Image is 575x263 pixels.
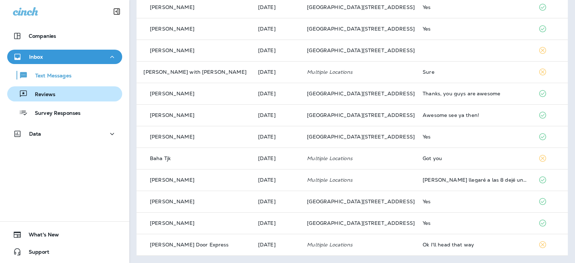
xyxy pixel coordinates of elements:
p: [PERSON_NAME] [150,177,194,183]
button: Survey Responses [7,105,122,120]
p: [PERSON_NAME] [150,134,194,140]
div: Yes [423,220,527,226]
p: Text Messages [28,73,72,80]
p: [PERSON_NAME] Door Express [150,242,229,248]
p: Sep 24, 2025 06:54 AM [258,177,295,183]
p: Multiple Locations [307,177,411,183]
p: Sep 29, 2025 09:38 AM [258,4,295,10]
p: [PERSON_NAME] [150,220,194,226]
p: Companies [29,33,56,39]
button: What's New [7,227,122,242]
span: [GEOGRAPHIC_DATA][STREET_ADDRESS] [307,220,415,226]
p: Reviews [28,91,55,98]
span: What's New [22,232,59,240]
div: Yes [423,199,527,204]
p: Sep 24, 2025 03:47 PM [258,134,295,140]
span: [GEOGRAPHIC_DATA][STREET_ADDRESS] [307,133,415,140]
p: Sep 23, 2025 01:01 PM [258,199,295,204]
span: [GEOGRAPHIC_DATA][STREET_ADDRESS] [307,47,415,54]
p: [PERSON_NAME] [150,199,194,204]
button: Companies [7,29,122,43]
p: Multiple Locations [307,69,411,75]
p: Sep 27, 2025 04:15 PM [258,47,295,53]
p: Sep 24, 2025 05:00 PM [258,112,295,118]
p: [PERSON_NAME] [150,112,194,118]
p: Sep 25, 2025 11:04 AM [258,91,295,96]
span: [GEOGRAPHIC_DATA][STREET_ADDRESS] [307,198,415,205]
p: Multiple Locations [307,155,411,161]
p: Baha Tjk [150,155,171,161]
p: Sep 23, 2025 09:20 AM [258,220,295,226]
p: [PERSON_NAME] [150,26,194,32]
div: Got you [423,155,527,161]
button: Inbox [7,50,122,64]
div: Yes [423,26,527,32]
div: Sure [423,69,527,75]
div: Awesome see ya then! [423,112,527,118]
button: Support [7,245,122,259]
button: Data [7,127,122,141]
p: [PERSON_NAME] with [PERSON_NAME] [143,69,246,75]
p: Sep 24, 2025 01:24 PM [258,155,295,161]
p: Sep 28, 2025 11:08 AM [258,26,295,32]
p: [PERSON_NAME] [150,47,194,53]
p: Sep 26, 2025 11:18 AM [258,69,295,75]
p: [PERSON_NAME] [150,4,194,10]
button: Text Messages [7,68,122,83]
button: Reviews [7,86,122,101]
span: [GEOGRAPHIC_DATA][STREET_ADDRESS] [307,4,415,10]
p: Multiple Locations [307,242,411,248]
p: Data [29,131,41,137]
p: [PERSON_NAME] [150,91,194,96]
div: Ok I'll head that way [423,242,527,248]
span: [GEOGRAPHIC_DATA][STREET_ADDRESS] [307,112,415,118]
p: Survey Responses [28,110,80,117]
div: Hola llegaré a las 8 dejé una luz prendida de mi carro y se me descargó la batería esperaré que m... [423,177,527,183]
p: Sep 23, 2025 07:37 AM [258,242,295,248]
div: Yes [423,4,527,10]
p: Inbox [29,54,43,60]
span: [GEOGRAPHIC_DATA][STREET_ADDRESS] [307,26,415,32]
div: Thanks, you guys are awesome [423,91,527,96]
span: [GEOGRAPHIC_DATA][STREET_ADDRESS] [307,90,415,97]
button: Collapse Sidebar [107,4,127,19]
span: Support [22,249,49,258]
div: Yes [423,134,527,140]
